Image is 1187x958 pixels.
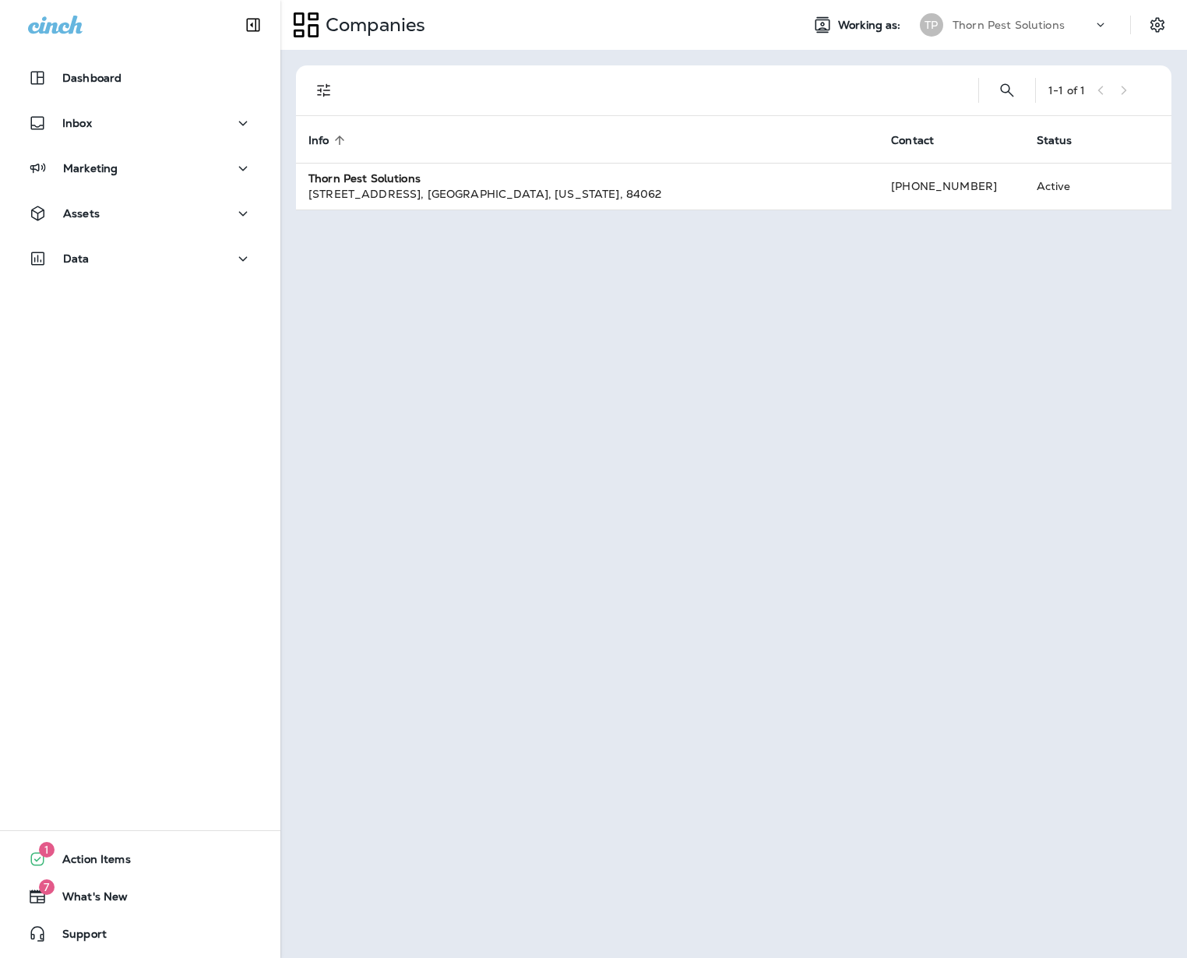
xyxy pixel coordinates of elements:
strong: Thorn Pest Solutions [308,171,421,185]
button: Support [16,918,265,949]
button: Search Companies [992,75,1023,106]
div: TP [920,13,943,37]
span: Info [308,134,329,147]
span: 1 [39,842,55,858]
p: Marketing [63,162,118,174]
p: Data [63,252,90,265]
span: Contact [891,134,934,147]
button: 7What's New [16,881,265,912]
p: Thorn Pest Solutions [953,19,1065,31]
p: Assets [63,207,100,220]
button: Inbox [16,107,265,139]
span: Support [47,928,107,946]
p: Companies [319,13,425,37]
span: Status [1037,134,1073,147]
button: Dashboard [16,62,265,93]
span: What's New [47,890,128,909]
span: Working as: [838,19,904,32]
button: Filters [308,75,340,106]
span: Contact [891,133,954,147]
p: Dashboard [62,72,122,84]
span: Action Items [47,853,131,872]
div: 1 - 1 of 1 [1048,84,1085,97]
td: [PHONE_NUMBER] [879,163,1024,210]
button: 1Action Items [16,844,265,875]
span: Status [1037,133,1093,147]
button: Data [16,243,265,274]
button: Marketing [16,153,265,184]
p: Inbox [62,117,92,129]
span: 7 [39,879,55,895]
td: Active [1024,163,1113,210]
button: Settings [1143,11,1171,39]
button: Assets [16,198,265,229]
button: Collapse Sidebar [231,9,275,41]
span: Info [308,133,350,147]
div: [STREET_ADDRESS] , [GEOGRAPHIC_DATA] , [US_STATE] , 84062 [308,186,866,202]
